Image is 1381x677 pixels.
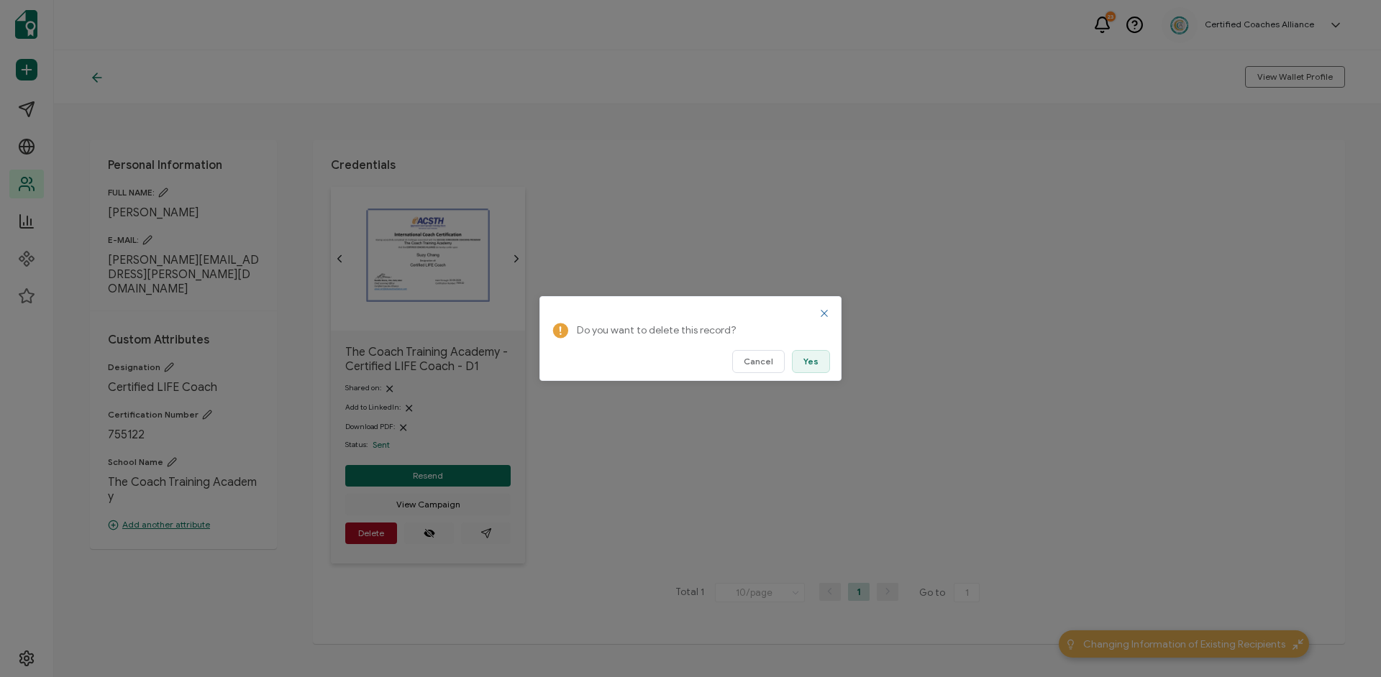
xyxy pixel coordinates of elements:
[577,322,821,339] p: Do you want to delete this record?
[819,308,830,319] button: Close
[803,357,819,366] span: Yes
[744,357,773,366] span: Cancel
[1309,608,1381,677] iframe: Chat Widget
[792,350,830,373] button: Yes
[732,350,785,373] button: Cancel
